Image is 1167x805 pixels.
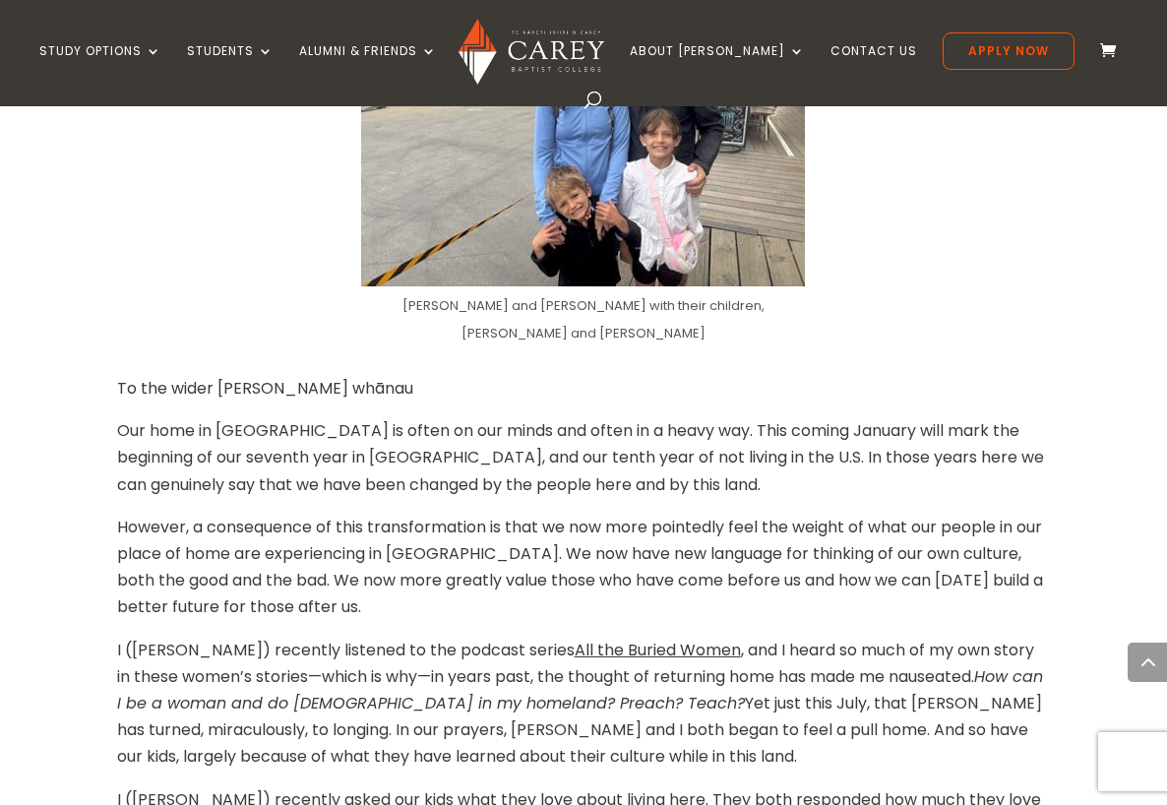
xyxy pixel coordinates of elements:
[943,32,1075,70] a: Apply Now
[575,639,741,661] span: All the Buried Women
[117,665,1043,714] em: How can I be a woman and do [DEMOGRAPHIC_DATA] in my homeland? Preach? Teach?
[361,292,805,345] figcaption: [PERSON_NAME] and [PERSON_NAME] with their children, [PERSON_NAME] and [PERSON_NAME]
[117,514,1051,637] p: However, a consequence of this transformation is that we now more pointedly feel the weight of wh...
[117,637,1051,786] p: I ([PERSON_NAME]) recently listened to the podcast series , and I heard so much of my own story i...
[459,19,603,85] img: Carey Baptist College
[187,44,274,91] a: Students
[299,44,437,91] a: Alumni & Friends
[39,44,161,91] a: Study Options
[117,375,1051,417] p: To the wider [PERSON_NAME] whānau
[117,417,1051,514] p: Our home in [GEOGRAPHIC_DATA] is often on our minds and often in a heavy way. This coming January...
[830,44,917,91] a: Contact Us
[630,44,805,91] a: About [PERSON_NAME]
